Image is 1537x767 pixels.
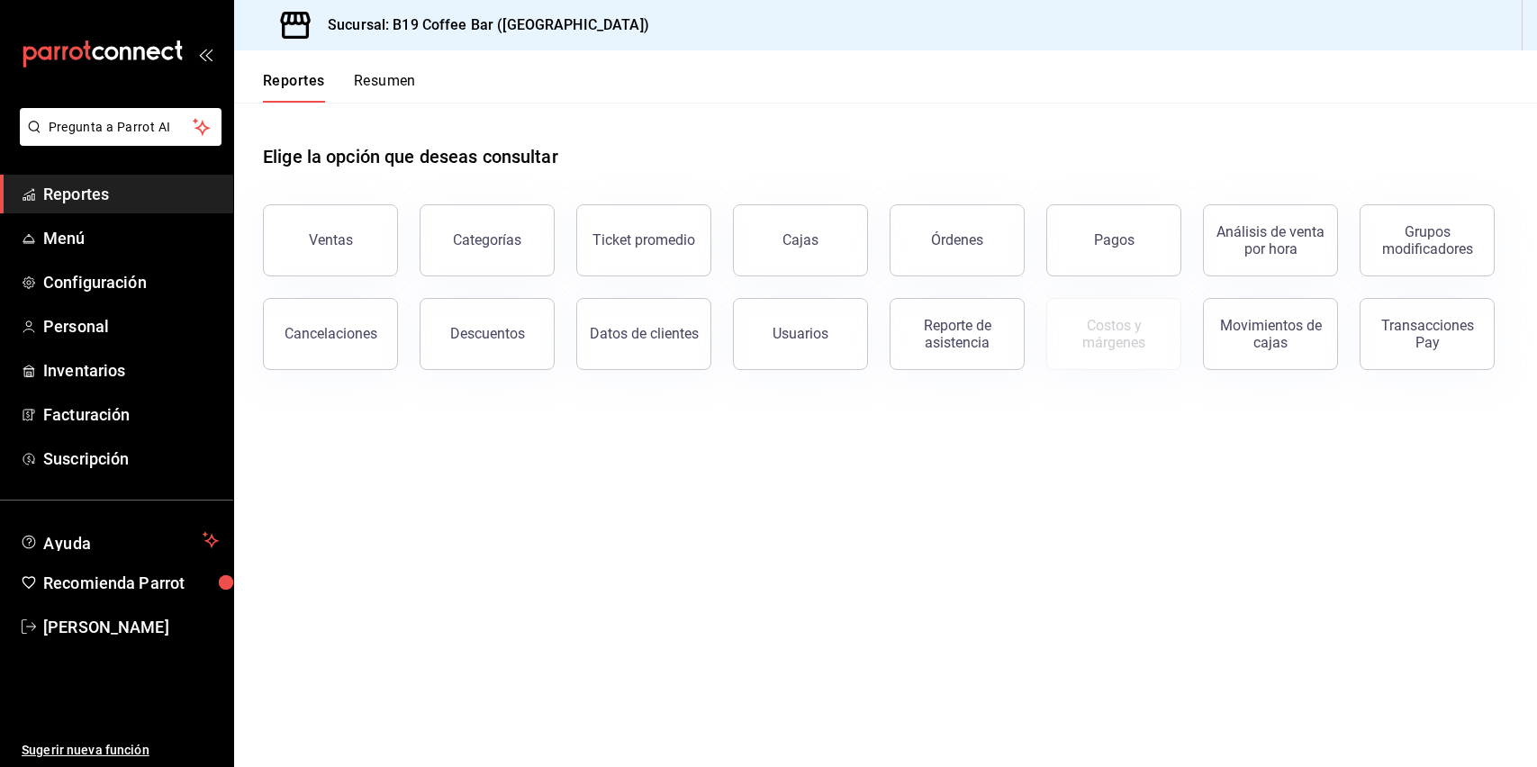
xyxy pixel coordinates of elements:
[263,298,398,370] button: Cancelaciones
[1094,231,1135,248] div: Pagos
[1203,298,1338,370] button: Movimientos de cajas
[43,358,219,383] span: Inventarios
[354,72,416,103] button: Resumen
[1360,204,1495,276] button: Grupos modificadores
[453,231,521,248] div: Categorías
[20,108,222,146] button: Pregunta a Parrot AI
[901,317,1013,351] div: Reporte de asistencia
[309,231,353,248] div: Ventas
[1360,298,1495,370] button: Transacciones Pay
[1371,317,1483,351] div: Transacciones Pay
[198,47,212,61] button: open_drawer_menu
[890,204,1025,276] button: Órdenes
[420,298,555,370] button: Descuentos
[313,14,649,36] h3: Sucursal: B19 Coffee Bar ([GEOGRAPHIC_DATA])
[285,325,377,342] div: Cancelaciones
[733,298,868,370] button: Usuarios
[43,447,219,471] span: Suscripción
[43,571,219,595] span: Recomienda Parrot
[1215,317,1326,351] div: Movimientos de cajas
[43,182,219,206] span: Reportes
[13,131,222,149] a: Pregunta a Parrot AI
[263,204,398,276] button: Ventas
[1203,204,1338,276] button: Análisis de venta por hora
[1058,317,1170,351] div: Costos y márgenes
[43,314,219,338] span: Personal
[49,118,194,137] span: Pregunta a Parrot AI
[773,325,828,342] div: Usuarios
[590,325,699,342] div: Datos de clientes
[263,72,325,103] button: Reportes
[1371,223,1483,257] div: Grupos modificadores
[43,529,195,551] span: Ayuda
[1046,298,1181,370] button: Contrata inventarios para ver este reporte
[1046,204,1181,276] button: Pagos
[733,204,868,276] button: Cajas
[43,402,219,427] span: Facturación
[22,741,219,760] span: Sugerir nueva función
[890,298,1025,370] button: Reporte de asistencia
[782,231,818,248] div: Cajas
[263,72,416,103] div: navigation tabs
[576,204,711,276] button: Ticket promedio
[420,204,555,276] button: Categorías
[43,615,219,639] span: [PERSON_NAME]
[1215,223,1326,257] div: Análisis de venta por hora
[592,231,695,248] div: Ticket promedio
[931,231,983,248] div: Órdenes
[43,270,219,294] span: Configuración
[450,325,525,342] div: Descuentos
[43,226,219,250] span: Menú
[263,143,558,170] h1: Elige la opción que deseas consultar
[576,298,711,370] button: Datos de clientes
